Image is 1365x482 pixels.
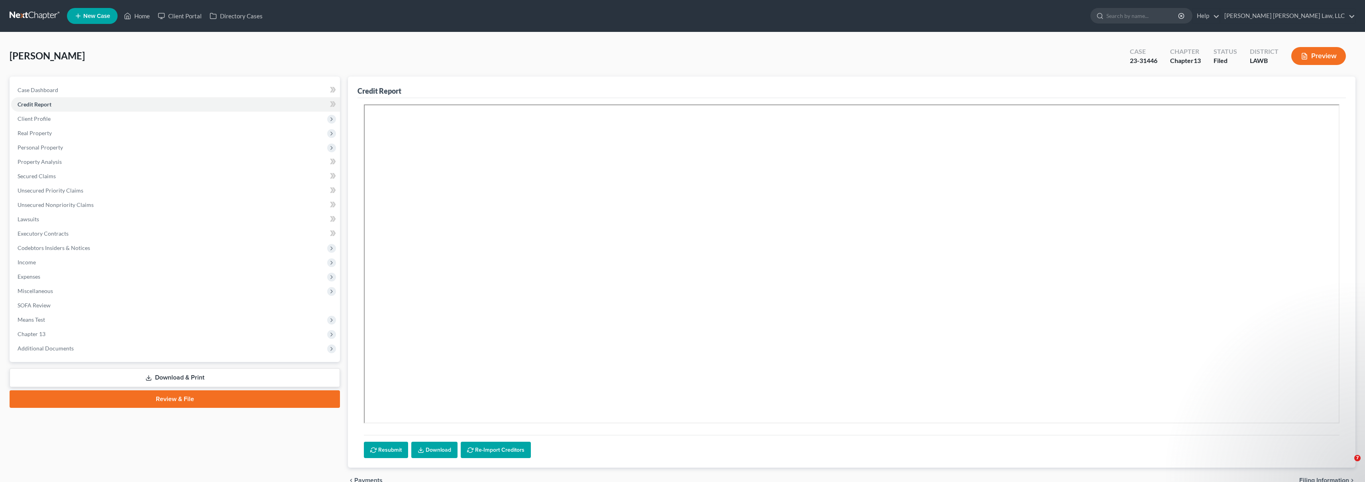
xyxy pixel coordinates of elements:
div: 23-31446 [1130,56,1157,65]
div: Chapter [1170,56,1201,65]
a: Help [1193,9,1220,23]
div: LAWB [1250,56,1279,65]
span: Expenses [18,273,40,280]
div: Case [1130,47,1157,56]
span: Real Property [18,130,52,136]
input: Search by name... [1106,8,1179,23]
span: Unsecured Nonpriority Claims [18,201,94,208]
span: [PERSON_NAME] [10,50,85,61]
a: Unsecured Nonpriority Claims [11,198,340,212]
a: Lawsuits [11,212,340,226]
span: 13 [1194,57,1201,64]
button: Resubmit [364,442,408,458]
a: SOFA Review [11,298,340,313]
span: SOFA Review [18,302,51,309]
div: Status [1214,47,1237,56]
span: Means Test [18,316,45,323]
span: Additional Documents [18,345,74,352]
button: Re-Import Creditors [461,442,531,458]
a: Property Analysis [11,155,340,169]
span: Codebtors Insiders & Notices [18,244,90,251]
a: Credit Report [11,97,340,112]
span: Case Dashboard [18,87,58,93]
a: Unsecured Priority Claims [11,183,340,198]
span: Unsecured Priority Claims [18,187,83,194]
a: Client Portal [154,9,206,23]
a: Download [411,442,458,458]
iframe: Intercom live chat [1338,455,1357,474]
div: Credit Report [357,86,401,96]
span: Lawsuits [18,216,39,222]
span: Secured Claims [18,173,56,179]
a: Home [120,9,154,23]
a: Download & Print [10,368,340,387]
span: Executory Contracts [18,230,69,237]
div: Filed [1214,56,1237,65]
span: Client Profile [18,115,51,122]
div: Chapter [1170,47,1201,56]
span: 7 [1354,455,1361,461]
a: Executory Contracts [11,226,340,241]
span: New Case [83,13,110,19]
a: Directory Cases [206,9,267,23]
button: Preview [1291,47,1346,65]
a: Review & File [10,390,340,408]
span: Property Analysis [18,158,62,165]
a: Secured Claims [11,169,340,183]
a: Case Dashboard [11,83,340,97]
span: Income [18,259,36,266]
span: Personal Property [18,144,63,151]
span: Credit Report [18,101,51,108]
span: Chapter 13 [18,331,45,337]
div: District [1250,47,1279,56]
span: Miscellaneous [18,287,53,294]
a: [PERSON_NAME] [PERSON_NAME] Law, LLC [1220,9,1355,23]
